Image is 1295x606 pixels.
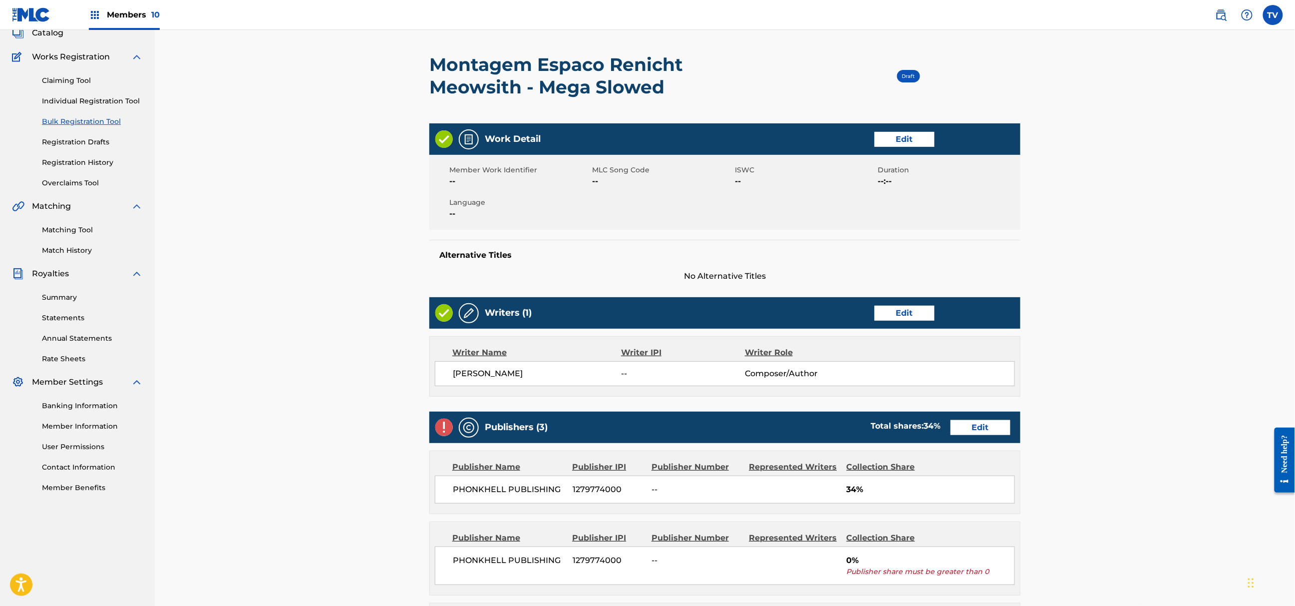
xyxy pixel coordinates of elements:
span: 34 % [924,421,941,431]
span: Publisher share must be greater than 0 [846,567,1014,577]
span: 10 [151,10,160,19]
a: Registration Drafts [42,137,143,147]
div: Writer IPI [621,347,745,359]
a: Banking Information [42,401,143,411]
a: Summary [42,292,143,303]
img: Works Registration [12,51,25,63]
a: Statements [42,313,143,323]
h5: Publishers (3) [485,422,548,433]
img: Valid [435,130,453,148]
a: Member Benefits [42,483,143,493]
span: Matching [32,200,71,212]
a: Edit [951,420,1010,435]
iframe: Resource Center [1267,420,1295,501]
div: Publisher IPI [572,461,644,473]
div: Chat-Widget [1245,558,1295,606]
span: -- [449,175,590,187]
img: Matching [12,200,24,212]
span: Member Settings [32,376,103,388]
img: Catalog [12,27,24,39]
div: Ziehen [1248,568,1254,598]
div: Help [1237,5,1257,25]
span: PHONKHELL PUBLISHING [453,555,565,567]
span: -- [622,368,745,380]
a: Public Search [1211,5,1231,25]
a: Contact Information [42,462,143,473]
a: Claiming Tool [42,75,143,86]
span: 0% [846,555,1014,567]
span: Duration [878,165,1018,175]
img: Top Rightsholders [89,9,101,21]
span: Works Registration [32,51,110,63]
h5: Work Detail [485,133,541,145]
h5: Alternative Titles [439,250,1010,260]
span: -- [735,175,875,187]
a: Edit [875,132,935,147]
span: Royalties [32,268,69,280]
div: Writer Role [745,347,857,359]
span: Members [107,9,160,20]
a: Matching Tool [42,225,143,235]
a: Registration History [42,157,143,168]
div: Publisher IPI [572,532,644,544]
span: 34% [846,484,1014,496]
div: Represented Writers [749,532,839,544]
span: [PERSON_NAME] [453,368,622,380]
a: CatalogCatalog [12,27,63,39]
span: No Alternative Titles [429,270,1020,282]
img: expand [131,200,143,212]
span: 1279774000 [573,555,644,567]
span: 1279774000 [573,484,644,496]
a: Edit [875,306,935,321]
iframe: Chat Widget [1245,558,1295,606]
div: Publisher Number [651,461,741,473]
span: -- [592,175,732,187]
span: -- [449,208,590,220]
img: Publishers [463,422,475,434]
img: expand [131,376,143,388]
div: Publisher Number [651,532,741,544]
a: Annual Statements [42,333,143,344]
span: --:-- [878,175,1018,187]
a: Member Information [42,421,143,432]
img: MLC Logo [12,7,50,22]
a: Individual Registration Tool [42,96,143,106]
img: Writers [463,307,475,319]
a: Bulk Registration Tool [42,116,143,127]
a: Match History [42,245,143,256]
a: Overclaims Tool [42,178,143,188]
img: Valid [435,304,453,322]
div: Collection Share [847,461,931,473]
div: Represented Writers [749,461,839,473]
div: Writer Name [452,347,621,359]
div: User Menu [1263,5,1283,25]
span: Language [449,197,590,208]
h5: Writers (1) [485,307,532,319]
img: expand [131,51,143,63]
img: Work Detail [463,133,475,145]
img: help [1241,9,1253,21]
span: -- [651,484,741,496]
img: Royalties [12,268,24,280]
a: Rate Sheets [42,354,143,364]
div: Publisher Name [452,532,565,544]
div: Total shares: [871,420,941,432]
span: Member Work Identifier [449,165,590,175]
img: search [1215,9,1227,21]
span: ISWC [735,165,875,175]
img: expand [131,268,143,280]
span: MLC Song Code [592,165,732,175]
span: PHONKHELL PUBLISHING [453,484,565,496]
img: Member Settings [12,376,24,388]
h2: Montagem Espaco Renicht Meowsith - Mega Slowed [429,53,784,98]
a: User Permissions [42,442,143,452]
span: Draft [902,73,915,79]
div: Collection Share [847,532,931,544]
span: Composer/Author [745,368,857,380]
span: Catalog [32,27,63,39]
div: Publisher Name [452,461,565,473]
span: -- [651,555,741,567]
img: Invalid [435,419,453,436]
